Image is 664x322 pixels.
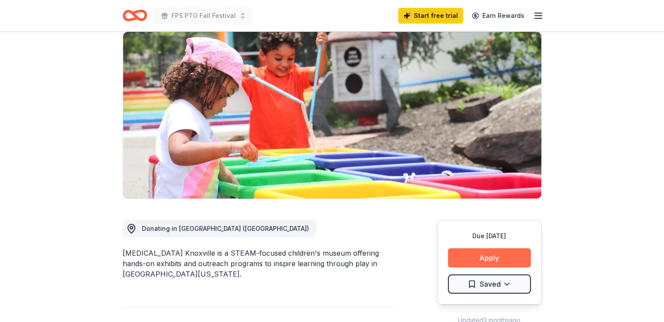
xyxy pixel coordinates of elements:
[448,248,531,267] button: Apply
[448,231,531,241] div: Due [DATE]
[123,5,147,26] a: Home
[142,225,309,232] span: Donating in [GEOGRAPHIC_DATA] ([GEOGRAPHIC_DATA])
[123,248,395,279] div: [MEDICAL_DATA] Knoxville is a STEAM-focused children's museum offering hands-on exhibits and outr...
[448,274,531,294] button: Saved
[480,278,501,290] span: Saved
[467,8,530,24] a: Earn Rewards
[154,7,253,24] button: FPS PTO Fall Festival
[172,10,236,21] span: FPS PTO Fall Festival
[398,8,463,24] a: Start free trial
[123,32,541,199] img: Image for Muse Knoxville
